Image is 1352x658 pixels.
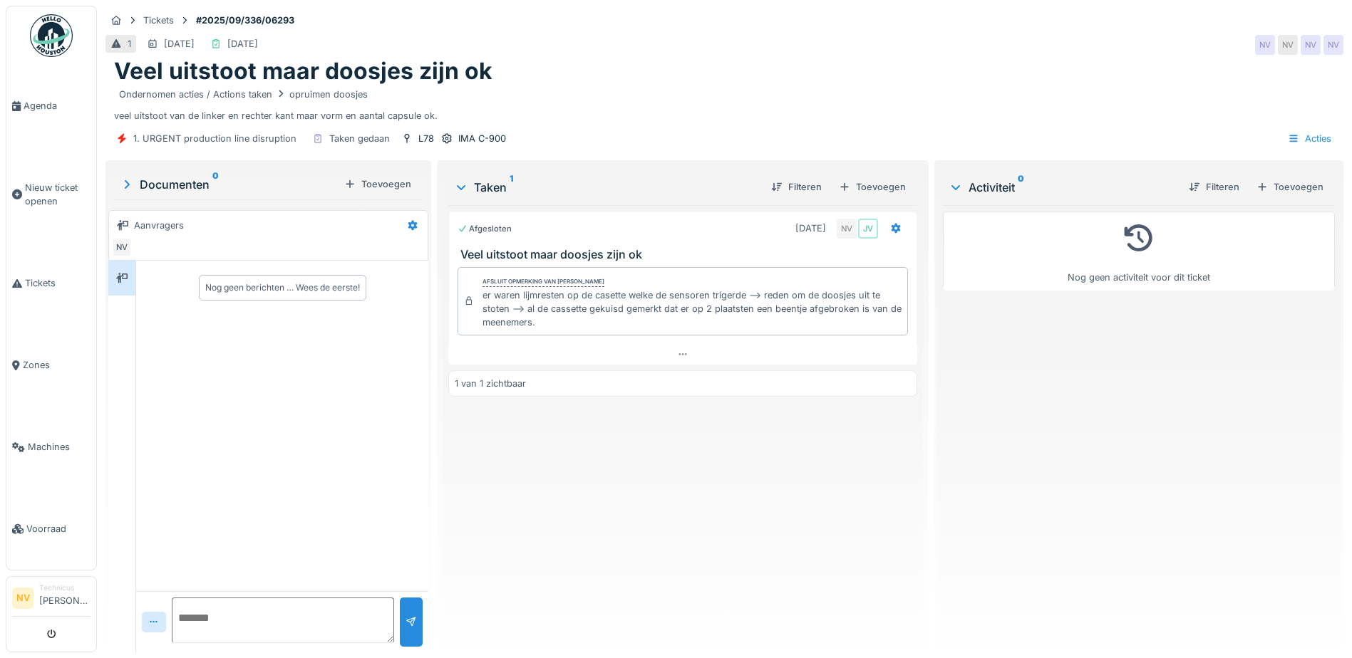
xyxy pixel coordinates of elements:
[339,174,417,194] div: Toevoegen
[24,99,91,113] span: Agenda
[25,276,91,290] span: Tickets
[25,181,91,208] span: Nieuw ticket openen
[6,242,96,324] a: Tickets
[6,406,96,488] a: Machines
[26,522,91,536] span: Voorraad
[6,488,96,570] a: Voorraad
[128,37,131,51] div: 1
[190,14,300,27] strong: #2025/09/336/06293
[30,14,73,57] img: Badge_color-CXgf-gQk.svg
[454,179,760,196] div: Taken
[858,219,878,239] div: JV
[227,37,258,51] div: [DATE]
[23,358,91,372] span: Zones
[952,218,1326,284] div: Nog geen activiteit voor dit ticket
[458,132,506,145] div: IMA C-900
[483,288,902,330] div: er waren lijmresten op de casette welke de sensoren trigerde --> reden om de doosjes uit te stote...
[28,440,91,454] span: Machines
[164,37,195,51] div: [DATE]
[120,176,339,193] div: Documenten
[1251,177,1329,197] div: Toevoegen
[458,223,512,235] div: Afgesloten
[1183,177,1245,197] div: Filteren
[114,85,1335,122] div: veel uitstoot van de linker en rechter kant maar vorm en aantal capsule ok.
[119,88,368,101] div: Ondernomen acties / Actions taken opruimen doosjes
[112,237,132,257] div: NV
[329,132,390,145] div: Taken gedaan
[134,219,184,232] div: Aanvragers
[483,277,604,287] div: Afsluit opmerking van [PERSON_NAME]
[1278,35,1298,55] div: NV
[12,583,91,617] a: NV Technicus[PERSON_NAME]
[510,179,513,196] sup: 1
[765,177,827,197] div: Filteren
[133,132,296,145] div: 1. URGENT production line disruption
[1018,179,1024,196] sup: 0
[114,58,492,85] h1: Veel uitstoot maar doosjes zijn ok
[6,324,96,406] a: Zones
[212,176,219,193] sup: 0
[1281,128,1338,149] div: Acties
[39,583,91,613] li: [PERSON_NAME]
[205,281,360,294] div: Nog geen berichten … Wees de eerste!
[455,377,526,390] div: 1 van 1 zichtbaar
[418,132,434,145] div: L78
[460,248,911,261] h3: Veel uitstoot maar doosjes zijn ok
[39,583,91,593] div: Technicus
[1323,35,1343,55] div: NV
[6,147,96,242] a: Nieuw ticket openen
[143,14,174,27] div: Tickets
[6,65,96,147] a: Agenda
[833,177,912,197] div: Toevoegen
[795,221,826,235] div: [DATE]
[1255,35,1275,55] div: NV
[949,179,1177,196] div: Activiteit
[1301,35,1321,55] div: NV
[837,219,857,239] div: NV
[12,587,33,609] li: NV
